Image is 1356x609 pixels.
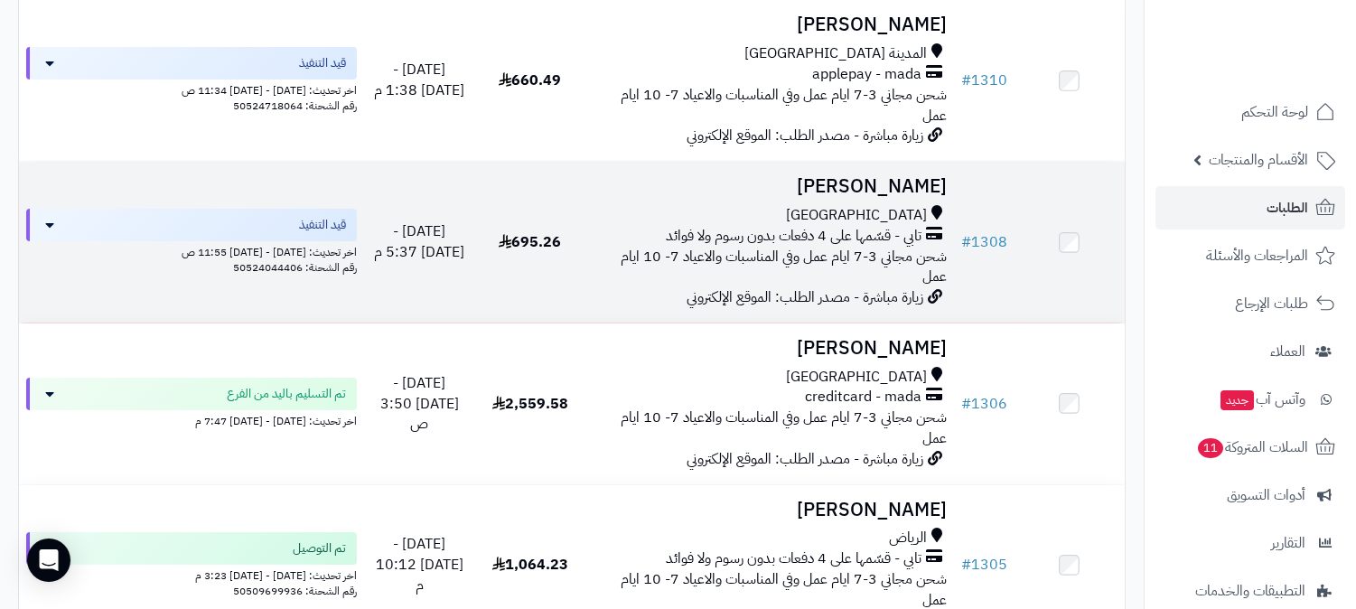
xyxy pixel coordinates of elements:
[1267,195,1308,220] span: الطلبات
[227,385,346,403] span: تم التسليم باليد من الفرع
[26,241,357,260] div: اخر تحديث: [DATE] - [DATE] 11:55 ص
[380,372,459,436] span: [DATE] - [DATE] 3:50 ص
[374,59,464,101] span: [DATE] - [DATE] 1:38 م
[621,407,947,449] span: شحن مجاني 3-7 ايام عمل وفي المناسبات والاعياد 7- 10 ايام عمل
[1155,90,1345,134] a: لوحة التحكم
[26,565,357,584] div: اخر تحديث: [DATE] - [DATE] 3:23 م
[666,226,921,247] span: تابي - قسّمها على 4 دفعات بدون رسوم ولا فوائد
[961,393,971,415] span: #
[687,125,923,146] span: زيارة مباشرة - مصدر الطلب: الموقع الإلكتروني
[961,554,971,576] span: #
[1155,521,1345,565] a: التقارير
[593,14,947,35] h3: [PERSON_NAME]
[889,528,927,548] span: الرياض
[1233,49,1339,87] img: logo-2.png
[1227,483,1305,508] span: أدوات التسويق
[492,554,568,576] span: 1,064.23
[1155,378,1345,421] a: وآتس آبجديد
[786,367,927,388] span: [GEOGRAPHIC_DATA]
[961,70,971,91] span: #
[961,231,971,253] span: #
[593,500,947,520] h3: [PERSON_NAME]
[805,387,921,408] span: creditcard - mada
[1220,390,1254,410] span: جديد
[961,70,1007,91] a: #1310
[1155,234,1345,277] a: المراجعات والأسئلة
[744,43,927,64] span: المدينة [GEOGRAPHIC_DATA]
[1155,330,1345,373] a: العملاء
[299,54,346,72] span: قيد التنفيذ
[233,259,357,276] span: رقم الشحنة: 50524044406
[593,338,947,359] h3: [PERSON_NAME]
[1198,438,1223,458] span: 11
[687,286,923,308] span: زيارة مباشرة - مصدر الطلب: الموقع الإلكتروني
[786,205,927,226] span: [GEOGRAPHIC_DATA]
[1195,578,1305,604] span: التطبيقات والخدمات
[1270,339,1305,364] span: العملاء
[376,533,463,596] span: [DATE] - [DATE] 10:12 م
[666,548,921,569] span: تابي - قسّمها على 4 دفعات بدون رسوم ولا فوائد
[499,231,561,253] span: 695.26
[961,231,1007,253] a: #1308
[492,393,568,415] span: 2,559.58
[26,80,357,98] div: اخر تحديث: [DATE] - [DATE] 11:34 ص
[233,583,357,599] span: رقم الشحنة: 50509699936
[1241,99,1308,125] span: لوحة التحكم
[293,539,346,557] span: تم التوصيل
[1155,426,1345,469] a: السلات المتروكة11
[1209,147,1308,173] span: الأقسام والمنتجات
[499,70,561,91] span: 660.49
[1235,291,1308,316] span: طلبات الإرجاع
[27,539,70,582] div: Open Intercom Messenger
[1196,435,1308,460] span: السلات المتروكة
[1155,186,1345,230] a: الطلبات
[1155,473,1345,517] a: أدوات التسويق
[812,64,921,85] span: applepay - mada
[621,246,947,288] span: شحن مجاني 3-7 ايام عمل وفي المناسبات والاعياد 7- 10 ايام عمل
[233,98,357,114] span: رقم الشحنة: 50524718064
[374,220,464,263] span: [DATE] - [DATE] 5:37 م
[687,448,923,470] span: زيارة مباشرة - مصدر الطلب: الموقع الإلكتروني
[1155,282,1345,325] a: طلبات الإرجاع
[621,84,947,126] span: شحن مجاني 3-7 ايام عمل وفي المناسبات والاعياد 7- 10 ايام عمل
[1271,530,1305,556] span: التقارير
[26,410,357,429] div: اخر تحديث: [DATE] - [DATE] 7:47 م
[1206,243,1308,268] span: المراجعات والأسئلة
[593,176,947,197] h3: [PERSON_NAME]
[1219,387,1305,412] span: وآتس آب
[961,554,1007,576] a: #1305
[299,216,346,234] span: قيد التنفيذ
[961,393,1007,415] a: #1306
